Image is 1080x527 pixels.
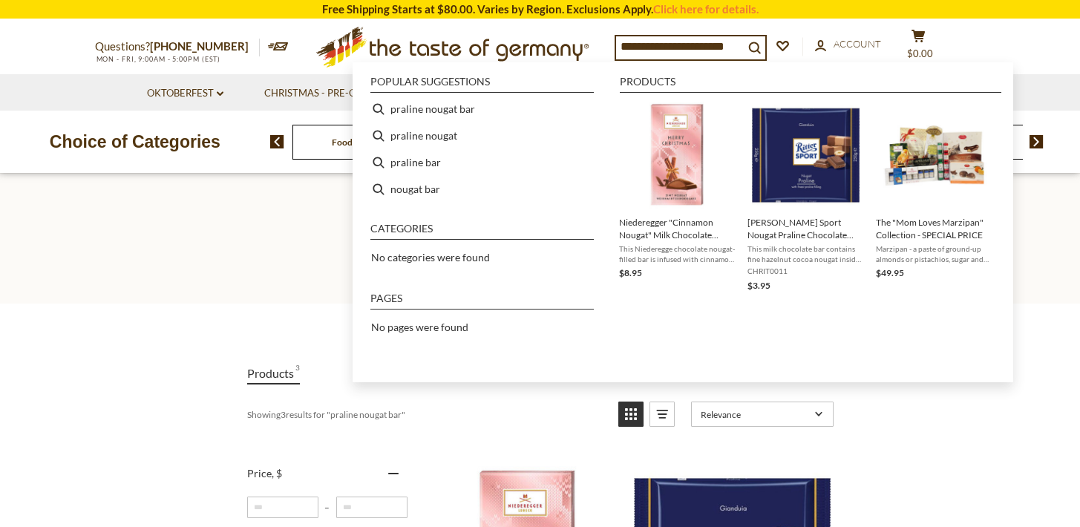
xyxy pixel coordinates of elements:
span: This milk chocolate bar contains fine hazelnut cocoa nougat inside. Certified kosher. The uniquel... [747,243,864,264]
span: $49.95 [876,267,904,278]
span: The "Mom Loves Marzipan" Collection - SPECIAL PRICE [876,216,992,241]
a: Oktoberfest [147,85,223,102]
a: Food By Category [332,137,402,148]
input: Minimum value [247,497,318,518]
li: praline nougat [364,122,600,149]
span: 3 [295,363,300,383]
span: Price [247,467,282,479]
span: Account [834,38,881,50]
li: praline bar [364,149,600,176]
a: Account [815,36,881,53]
span: [PERSON_NAME] Sport Nougat Praline Chocolate (Nugat) 3.5 oz. [747,216,864,241]
img: Mom Loves Marzipan [880,102,988,209]
a: Ritter Nougat Praline Chocolate (Nugat)[PERSON_NAME] Sport Nougat Praline Chocolate (Nugat) 3.5 o... [747,102,864,293]
a: Niederegger "Cinnamon Nougat" Milk Chocolate Nougat Praline Bar, 3.8 ozThis Niederegge chocolate ... [619,102,736,293]
li: Products [620,76,1001,93]
a: [PHONE_NUMBER] [150,39,249,53]
button: $0.00 [897,29,941,66]
div: Showing results for " " [247,402,607,427]
a: Christmas - PRE-ORDER [264,85,391,102]
li: nougat bar [364,176,600,203]
a: Click here for details. [653,2,759,16]
a: Sort options [691,402,834,427]
p: Questions? [95,37,260,56]
a: View list mode [649,402,675,427]
li: Popular suggestions [370,76,594,93]
span: $0.00 [907,48,933,59]
span: No categories were found [371,251,490,263]
span: No pages were found [371,321,468,333]
li: Pages [370,293,594,310]
b: 3 [281,409,286,420]
li: Niederegger "Cinnamon Nougat" Milk Chocolate Nougat Praline Bar, 3.8 oz [613,96,742,299]
li: The "Mom Loves Marzipan" Collection - SPECIAL PRICE [870,96,998,299]
h1: Search results [46,240,1034,274]
span: $3.95 [747,280,770,291]
span: $8.95 [619,267,642,278]
span: This Niederegge chocolate nougat-filled bar is infused with cinnamon, a winter holiday flavor tha... [619,243,736,264]
li: Categories [370,223,594,240]
span: , $ [272,467,282,479]
li: praline nougat bar [364,96,600,122]
img: next arrow [1030,135,1044,148]
img: Ritter Nougat Praline Chocolate (Nugat) [752,102,860,209]
span: Niederegger "Cinnamon Nougat" Milk Chocolate Nougat Praline Bar, 3.8 oz [619,216,736,241]
span: – [318,502,336,513]
span: CHRIT0011 [747,266,864,276]
img: previous arrow [270,135,284,148]
div: Instant Search Results [353,62,1013,382]
li: Ritter Sport Nougat Praline Chocolate (Nugat) 3.5 oz. [742,96,870,299]
a: View grid mode [618,402,644,427]
a: View Products Tab [247,363,300,384]
input: Maximum value [336,497,408,518]
span: Relevance [701,409,810,420]
span: MON - FRI, 9:00AM - 5:00PM (EST) [95,55,221,63]
a: Mom Loves MarzipanThe "Mom Loves Marzipan" Collection - SPECIAL PRICEMarzipan - a paste of ground... [876,102,992,293]
span: Marzipan - a paste of ground-up almonds or pistachios, sugar and rose water, covered by milk or d... [876,243,992,264]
